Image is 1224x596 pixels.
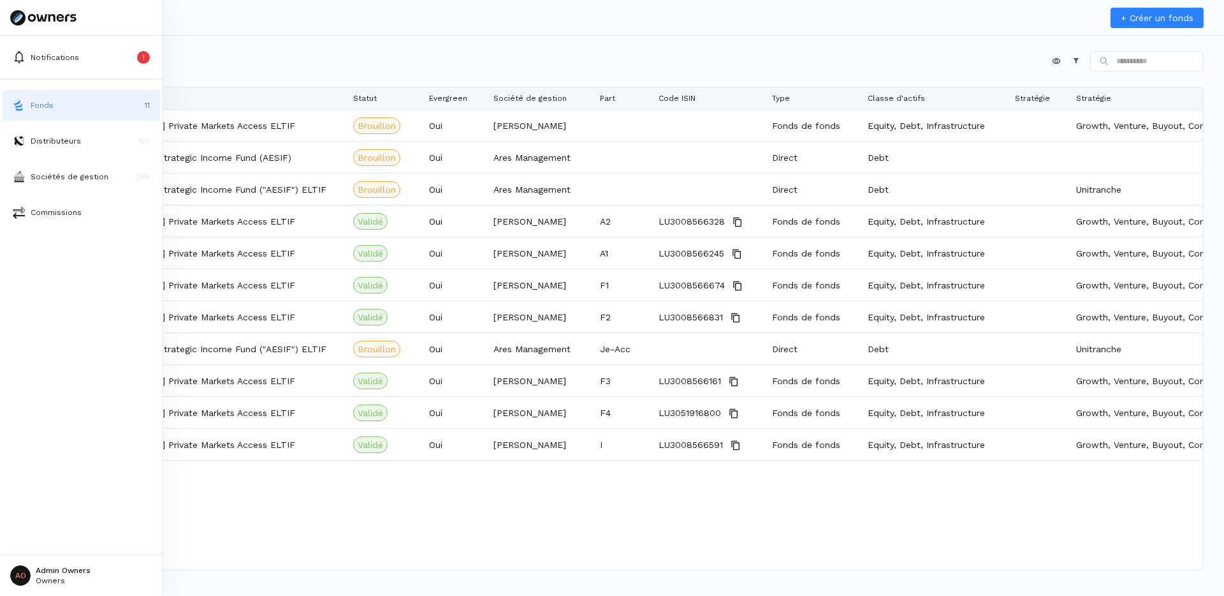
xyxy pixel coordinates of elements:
[592,205,651,237] div: A2
[764,142,860,173] div: Direct
[92,279,295,292] a: [PERSON_NAME] Private Markets Access ELTIF
[3,126,160,156] button: distributorsDistributeurs153
[764,174,860,205] div: Direct
[13,206,25,219] img: commissions
[92,215,295,228] p: [PERSON_NAME] Private Markets Access ELTIF
[421,269,486,301] div: Oui
[592,237,651,269] div: A1
[486,333,592,364] div: Ares Management
[92,247,295,260] a: [PERSON_NAME] Private Markets Access ELTIF
[3,42,160,73] button: Notifications1
[10,565,31,586] span: AO
[592,429,651,460] div: I
[421,142,486,173] div: Oui
[868,94,925,103] span: Classe d'actifs
[92,406,295,419] a: [PERSON_NAME] Private Markets Access ELTIF
[358,151,396,164] span: Brouillon
[486,269,592,301] div: [PERSON_NAME]
[592,365,651,396] div: F3
[36,567,91,574] p: Admin Owners
[860,429,1007,460] div: Equity, Debt, Infrastructure
[92,343,326,355] p: Ares European Strategic Income Fund ("AESIF") ELTIF
[726,374,741,389] button: Copy
[860,365,1007,396] div: Equity, Debt, Infrastructure
[764,365,860,396] div: Fonds de fonds
[486,174,592,205] div: Ares Management
[730,278,745,294] button: Copy
[764,269,860,301] div: Fonds de fonds
[1111,8,1204,28] a: + Créer un fonds
[860,333,1007,364] div: Debt
[92,438,295,451] a: [PERSON_NAME] Private Markets Access ELTIF
[92,311,295,324] a: [PERSON_NAME] Private Markets Access ELTIF
[493,94,567,103] span: Société de gestion
[659,429,723,461] span: LU3008566591
[764,397,860,428] div: Fonds de fonds
[730,214,745,230] button: Copy
[145,100,150,111] p: 11
[421,205,486,237] div: Oui
[358,438,383,451] span: Validé
[31,52,79,63] p: Notifications
[726,406,741,421] button: Copy
[486,365,592,396] div: [PERSON_NAME]
[728,438,743,453] button: Copy
[31,100,54,111] p: Fonds
[358,215,383,228] span: Validé
[764,333,860,364] div: Direct
[13,170,25,183] img: asset-managers
[486,301,592,332] div: [PERSON_NAME]
[3,161,160,192] a: asset-managersSociétés de gestion359
[486,429,592,460] div: [PERSON_NAME]
[358,247,383,260] span: Validé
[728,310,743,325] button: Copy
[92,183,326,196] p: Ares European Strategic Income Fund ("AESIF") ELTIF
[486,237,592,269] div: [PERSON_NAME]
[36,577,91,585] p: Owners
[358,406,383,419] span: Validé
[358,311,383,324] span: Validé
[659,270,725,301] span: LU3008566674
[92,119,295,132] a: [PERSON_NAME] Private Markets Access ELTIF
[421,237,486,269] div: Oui
[3,90,160,121] a: fundsFonds11
[860,237,1007,269] div: Equity, Debt, Infrastructure
[358,279,383,292] span: Validé
[764,301,860,332] div: Fonds de fonds
[860,397,1007,428] div: Equity, Debt, Infrastructure
[860,301,1007,332] div: Equity, Debt, Infrastructure
[3,197,160,228] button: commissionsCommissions
[31,207,82,218] p: Commissions
[486,142,592,173] div: Ares Management
[13,135,25,147] img: distributors
[136,171,150,183] p: 359
[592,269,651,301] div: F1
[860,142,1007,173] div: Debt
[486,205,592,237] div: [PERSON_NAME]
[1076,94,1111,103] span: Stratégie
[92,375,295,387] a: [PERSON_NAME] Private Markets Access ELTIF
[31,135,81,147] p: Distributeurs
[358,375,383,387] span: Validé
[729,246,745,262] button: Copy
[92,151,291,164] p: Ares European Strategic Income Fund (AESIF)
[421,333,486,364] div: Oui
[142,52,145,63] p: 1
[600,94,615,103] span: Part
[860,174,1007,205] div: Debt
[358,119,396,132] span: Brouillon
[659,238,724,269] span: LU3008566245
[358,183,396,196] span: Brouillon
[659,366,721,397] span: LU3008566161
[421,429,486,460] div: Oui
[659,398,721,429] span: LU3051916800
[764,429,860,460] div: Fonds de fonds
[659,94,696,103] span: Code ISIN
[486,110,592,141] div: [PERSON_NAME]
